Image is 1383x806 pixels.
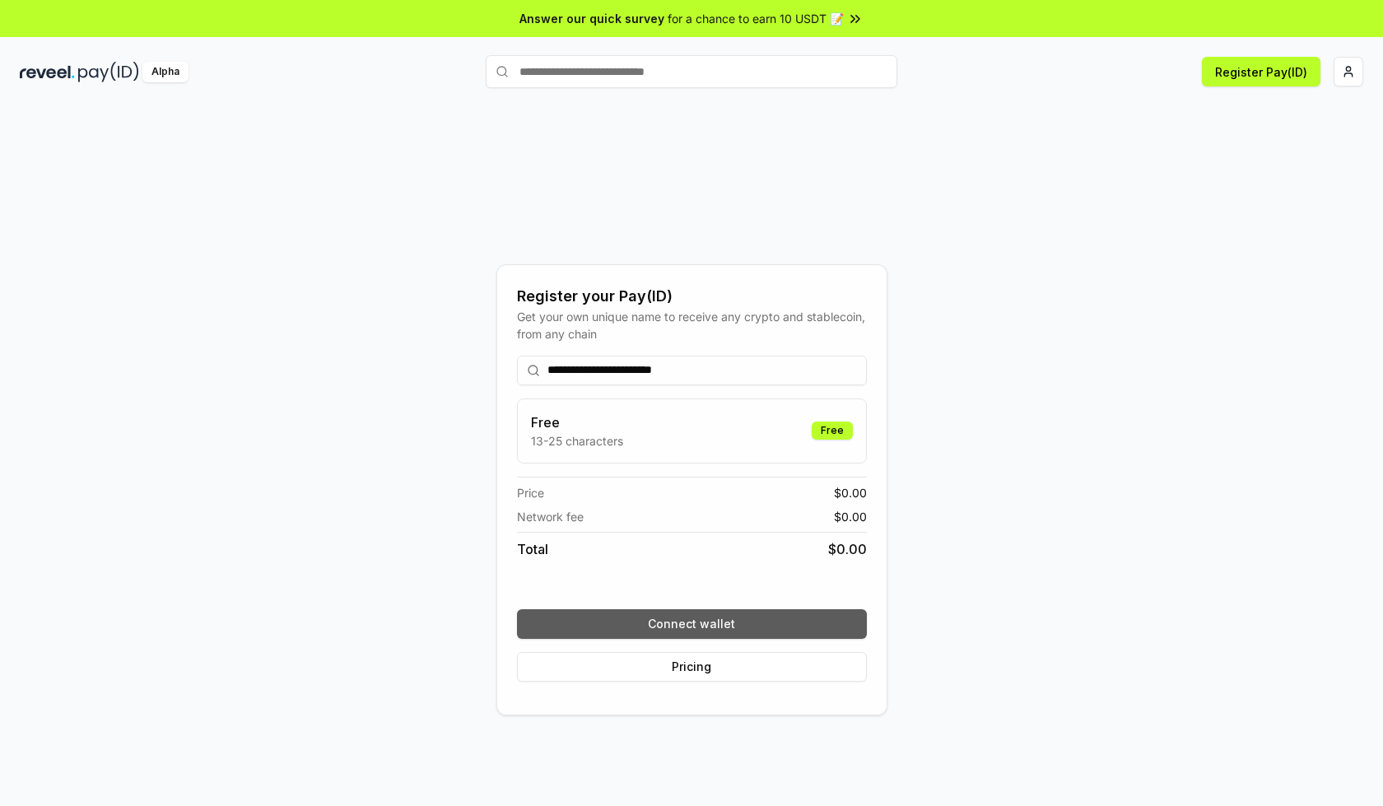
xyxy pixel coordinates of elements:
p: 13-25 characters [531,432,623,450]
span: $ 0.00 [834,508,867,525]
span: $ 0.00 [834,484,867,501]
span: Answer our quick survey [519,10,664,27]
div: Alpha [142,62,189,82]
button: Register Pay(ID) [1202,57,1320,86]
button: Pricing [517,652,867,682]
h3: Free [531,412,623,432]
div: Register your Pay(ID) [517,285,867,308]
span: Total [517,539,548,559]
img: pay_id [78,62,139,82]
span: for a chance to earn 10 USDT 📝 [668,10,844,27]
div: Get your own unique name to receive any crypto and stablecoin, from any chain [517,308,867,342]
span: Network fee [517,508,584,525]
img: reveel_dark [20,62,75,82]
div: Free [812,422,853,440]
span: $ 0.00 [828,539,867,559]
span: Price [517,484,544,501]
button: Connect wallet [517,609,867,639]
